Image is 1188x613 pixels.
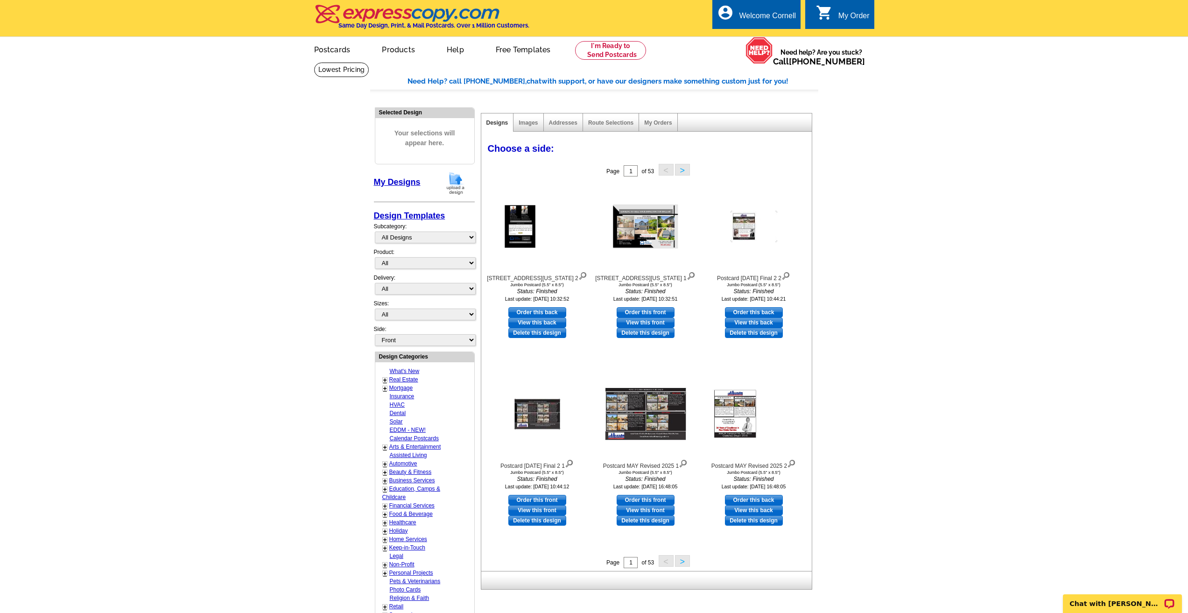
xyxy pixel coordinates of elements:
[725,307,783,317] a: use this design
[390,595,429,601] a: Religion & Faith
[374,222,475,248] div: Subcategory:
[486,458,589,470] div: Postcard [DATE] Final 2 1
[486,287,589,296] i: Status: Finished
[382,486,440,500] a: Education, Camps & Childcare
[383,486,387,493] a: +
[617,328,675,338] a: Delete this design
[375,352,474,361] div: Design Categories
[722,484,786,489] small: Last update: [DATE] 16:48:05
[606,559,619,566] span: Page
[773,48,870,66] span: Need help? Are you stuck?
[508,317,566,328] a: View this back
[703,458,805,470] div: Postcard MAY Revised 2025 2
[390,586,421,593] a: Photo Cards
[486,270,589,282] div: [STREET_ADDRESS][US_STATE] 2
[617,505,675,515] a: View this front
[486,282,589,287] div: Jumbo Postcard (5.5" x 8.5")
[675,555,690,567] button: >
[617,515,675,526] a: Delete this design
[717,4,734,21] i: account_circle
[505,296,569,302] small: Last update: [DATE] 10:32:52
[382,119,467,157] span: Your selections will appear here.
[838,12,870,25] div: My Order
[383,603,387,611] a: +
[527,77,541,85] span: chat
[383,544,387,552] a: +
[594,270,697,282] div: [STREET_ADDRESS][US_STATE] 1
[787,458,796,468] img: view design details
[488,143,554,154] span: Choose a side:
[389,603,404,610] a: Retail
[613,484,678,489] small: Last update: [DATE] 16:48:05
[389,477,435,484] a: Business Services
[389,444,441,450] a: Arts & Entertainment
[389,376,418,383] a: Real Estate
[390,435,439,442] a: Calendar Postcards
[374,211,445,220] a: Design Templates
[390,410,406,416] a: Dental
[374,325,475,347] div: Side:
[725,495,783,505] a: use this design
[314,11,529,29] a: Same Day Design, Print, & Mail Postcards. Over 1 Million Customers.
[641,168,654,175] span: of 53
[703,470,805,475] div: Jumbo Postcard (5.5" x 8.5")
[389,544,425,551] a: Keep-in-Touch
[390,452,427,458] a: Assisted Living
[383,477,387,485] a: +
[383,376,387,384] a: +
[383,385,387,392] a: +
[617,495,675,505] a: use this design
[773,56,865,66] span: Call
[505,184,569,268] img: 19691 Cedarwood Way Oregon City OR 97045 2
[383,519,387,527] a: +
[703,270,805,282] div: Postcard [DATE] Final 2 2
[367,38,430,60] a: Products
[389,502,435,509] a: Financial Services
[679,458,688,468] img: view design details
[617,307,675,317] a: use this design
[389,519,416,526] a: Healthcare
[443,171,468,195] img: upload-design
[390,578,441,585] a: Pets & Veterinarians
[606,168,619,175] span: Page
[390,418,403,425] a: Solar
[383,469,387,476] a: +
[739,12,796,25] div: Welcome Cornell
[731,211,777,242] img: Postcard JUNE 2025 Final 2 2
[508,495,566,505] a: use this design
[703,374,805,454] img: Postcard MAY Revised 2025 2
[659,164,674,176] button: <
[508,307,566,317] a: use this design
[383,460,387,468] a: +
[594,282,697,287] div: Jumbo Postcard (5.5" x 8.5")
[508,505,566,515] a: View this front
[390,368,420,374] a: What's New
[613,184,678,268] img: 19691 Cedarwood Way Oregon City OR 97045 1
[486,120,508,126] a: Designs
[383,511,387,518] a: +
[374,177,421,187] a: My Designs
[389,528,408,534] a: Holiday
[338,22,529,29] h4: Same Day Design, Print, & Mail Postcards. Over 1 Million Customers.
[781,270,790,280] img: view design details
[390,402,405,408] a: HVAC
[389,561,415,568] a: Non-Profit
[389,469,432,475] a: Beauty & Fitness
[703,282,805,287] div: Jumbo Postcard (5.5" x 8.5")
[374,299,475,325] div: Sizes:
[383,536,387,543] a: +
[703,287,805,296] i: Status: Finished
[486,470,589,475] div: Jumbo Postcard (5.5" x 8.5")
[390,427,426,433] a: EDDM - NEW!
[725,328,783,338] a: Delete this design
[432,38,479,60] a: Help
[383,444,387,451] a: +
[725,317,783,328] a: View this back
[389,536,427,543] a: Home Services
[588,120,633,126] a: Route Selections
[390,393,415,400] a: Insurance
[617,317,675,328] a: View this front
[745,37,773,64] img: help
